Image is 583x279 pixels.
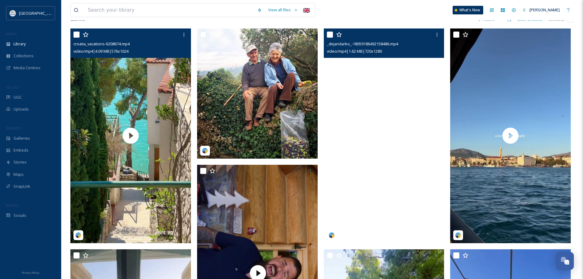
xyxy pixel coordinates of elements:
[13,183,30,189] span: SnapLink
[13,106,29,112] span: Uploads
[556,252,574,270] button: Open Chat
[265,4,301,16] a: View all files
[6,126,20,130] span: WIDGETS
[519,4,563,16] a: [PERSON_NAME]
[202,148,208,154] img: snapsea-logo.png
[73,48,129,54] span: video/mp4 | 4.09 MB | 576 x 1024
[6,85,19,89] span: COLLECT
[329,232,335,238] img: snapsea-logo.png
[22,269,39,276] a: Privacy Policy
[301,5,312,16] div: 🇬🇧
[13,53,34,59] span: Collections
[455,232,461,238] img: snapsea-logo.png
[6,32,17,36] span: MEDIA
[450,28,571,243] img: thumbnail
[327,41,398,47] span: _dejandarko_-18059186492158486.mp4
[13,172,24,177] span: Maps
[324,28,444,243] video: _dejandarko_-18059186492158486.mp4
[22,271,39,275] span: Privacy Policy
[13,147,28,153] span: Embeds
[327,48,382,54] span: video/mp4 | 1.62 MB | 720 x 1280
[19,10,58,16] span: [GEOGRAPHIC_DATA]
[13,135,30,141] span: Galleries
[13,41,26,47] span: Library
[70,28,191,243] img: thumbnail
[13,65,40,71] span: Media Centres
[73,41,130,47] span: croatia_vacations-6208674.mp4
[13,94,22,100] span: UGC
[453,6,483,14] a: What's New
[529,7,560,13] span: [PERSON_NAME]
[13,213,26,218] span: Socials
[85,3,254,17] input: Search your library
[10,10,16,16] img: HTZ_logo_EN.svg
[13,159,27,165] span: Stories
[6,203,18,208] span: SOCIALS
[75,232,81,238] img: snapsea-logo.png
[197,28,319,159] img: a_seeker1211-17982575512810737.jpeg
